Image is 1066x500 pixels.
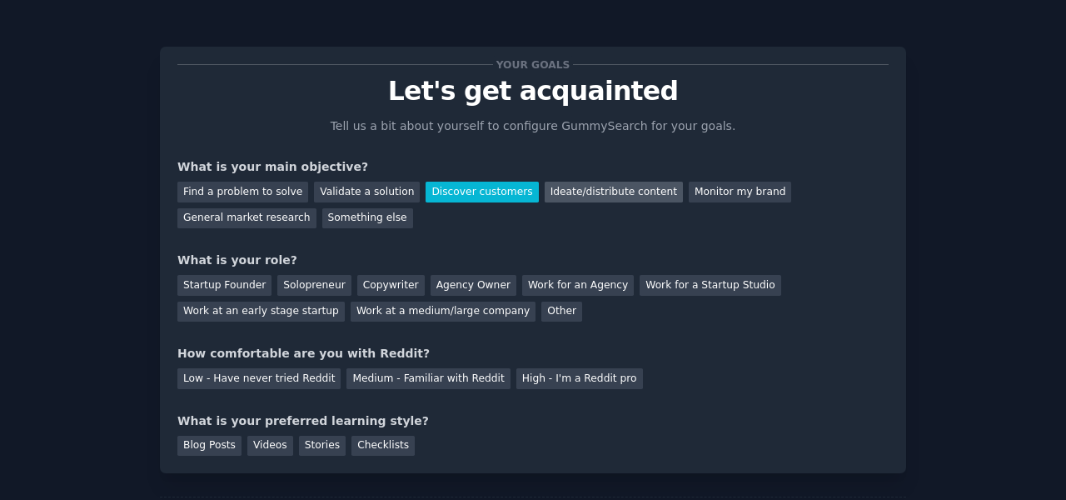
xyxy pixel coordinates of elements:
div: Work for an Agency [522,275,634,296]
div: Low - Have never tried Reddit [177,368,341,389]
div: Something else [322,208,413,229]
div: Ideate/distribute content [545,182,683,202]
div: What is your role? [177,252,889,269]
div: Other [541,302,582,322]
div: High - I'm a Reddit pro [516,368,643,389]
p: Let's get acquainted [177,77,889,106]
div: General market research [177,208,316,229]
div: Blog Posts [177,436,242,457]
div: Work at an early stage startup [177,302,345,322]
div: Work at a medium/large company [351,302,535,322]
div: Copywriter [357,275,425,296]
div: Agency Owner [431,275,516,296]
div: What is your main objective? [177,158,889,176]
div: Monitor my brand [689,182,791,202]
div: Checklists [351,436,415,457]
span: Your goals [493,56,573,73]
div: Validate a solution [314,182,420,202]
div: Solopreneur [277,275,351,296]
div: Medium - Familiar with Reddit [346,368,510,389]
div: Stories [299,436,346,457]
div: Work for a Startup Studio [640,275,780,296]
div: What is your preferred learning style? [177,412,889,430]
div: Startup Founder [177,275,271,296]
div: How comfortable are you with Reddit? [177,345,889,362]
div: Find a problem to solve [177,182,308,202]
div: Discover customers [426,182,538,202]
div: Videos [247,436,293,457]
p: Tell us a bit about yourself to configure GummySearch for your goals. [323,117,743,135]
